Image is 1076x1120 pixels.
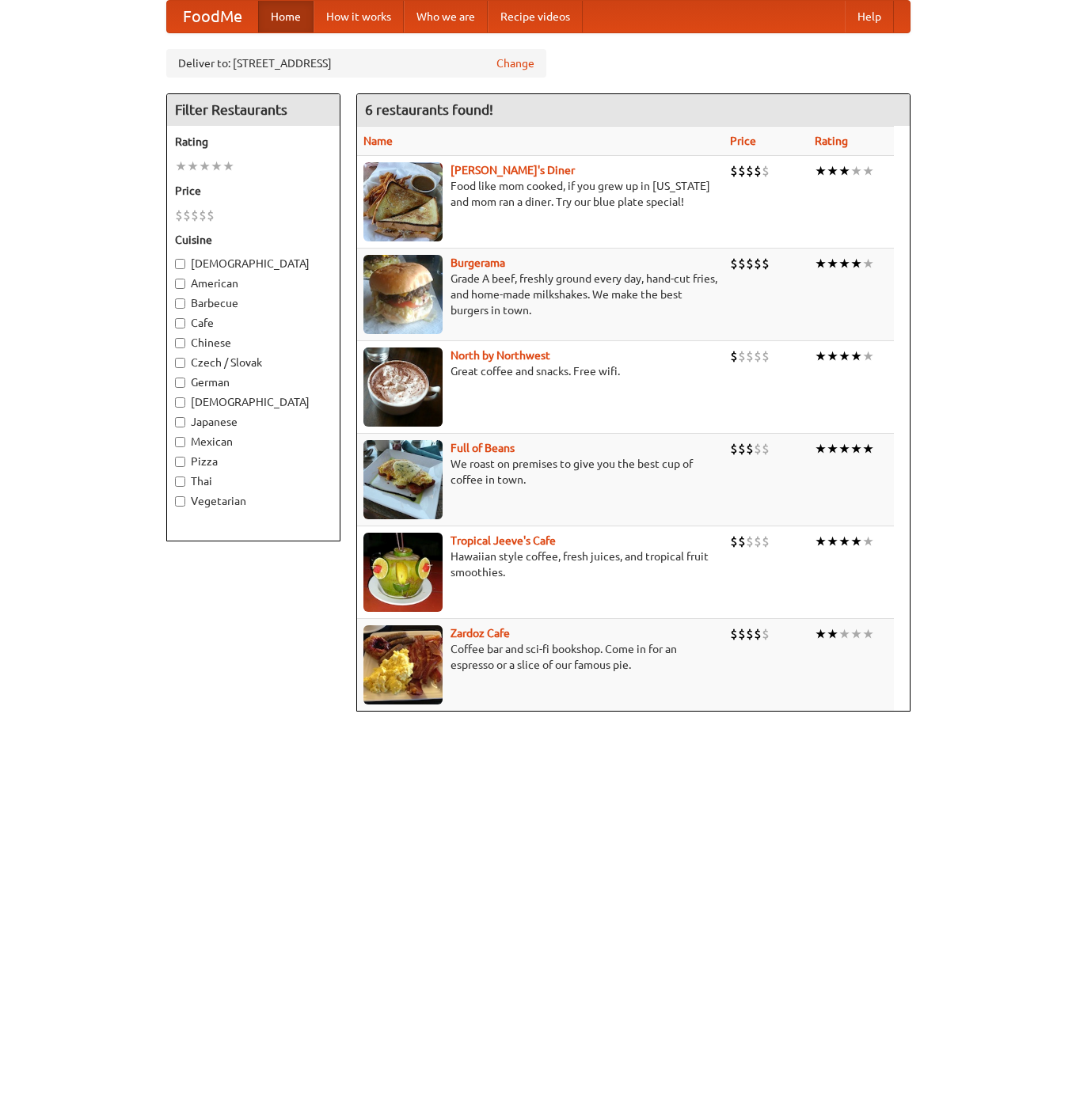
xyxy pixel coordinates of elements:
[175,437,185,447] input: Mexican
[175,374,332,390] label: German
[175,275,332,291] label: American
[827,533,838,550] li: ★
[862,440,874,457] li: ★
[730,625,738,643] li: $
[838,440,850,457] li: ★
[838,347,850,365] li: ★
[738,162,746,180] li: $
[827,440,838,457] li: ★
[815,625,827,643] li: ★
[838,625,850,643] li: ★
[175,298,185,309] input: Barbecue
[175,183,332,199] h5: Price
[363,363,717,379] p: Great coffee and snacks. Free wifi.
[850,255,862,272] li: ★
[175,335,332,351] label: Chinese
[827,162,838,180] li: ★
[167,94,340,126] h4: Filter Restaurants
[838,533,850,550] li: ★
[363,641,717,673] p: Coffee bar and sci-fi bookshop. Come in for an espresso or a slice of our famous pie.
[730,255,738,272] li: $
[815,255,827,272] li: ★
[451,534,556,547] a: Tropical Jeeve's Cafe
[762,533,770,550] li: $
[451,256,505,269] a: Burgerama
[175,394,332,410] label: [DEMOGRAPHIC_DATA]
[762,625,770,643] li: $
[175,473,332,489] label: Thai
[862,533,874,550] li: ★
[199,158,211,175] li: ★
[862,255,874,272] li: ★
[175,434,332,450] label: Mexican
[175,279,185,289] input: American
[363,549,717,580] p: Hawaiian style coffee, fresh juices, and tropical fruit smoothies.
[363,347,443,427] img: north.jpg
[827,347,838,365] li: ★
[815,135,848,147] a: Rating
[754,625,762,643] li: $
[754,347,762,365] li: $
[175,207,183,224] li: $
[175,414,332,430] label: Japanese
[363,625,443,704] img: zardoz.jpg
[451,442,515,454] a: Full of Beans
[862,625,874,643] li: ★
[363,440,443,519] img: beans.jpg
[191,207,199,224] li: $
[175,318,185,328] input: Cafe
[175,315,332,331] label: Cafe
[175,158,187,175] li: ★
[175,457,185,467] input: Pizza
[363,456,717,488] p: We roast on premises to give you the best cup of coffee in town.
[166,49,546,78] div: Deliver to: [STREET_ADDRESS]
[451,349,550,362] a: North by Northwest
[850,533,862,550] li: ★
[167,1,258,32] a: FoodMe
[762,347,770,365] li: $
[363,135,393,147] a: Name
[746,440,754,457] li: $
[175,417,185,427] input: Japanese
[496,55,534,71] a: Change
[363,178,717,210] p: Food like mom cooked, if you grew up in [US_STATE] and mom ran a diner. Try our blue plate special!
[815,440,827,457] li: ★
[850,347,862,365] li: ★
[363,162,443,241] img: sallys.jpg
[175,338,185,348] input: Chinese
[738,533,746,550] li: $
[746,533,754,550] li: $
[175,496,185,507] input: Vegetarian
[738,440,746,457] li: $
[738,625,746,643] li: $
[363,255,443,334] img: burgerama.jpg
[175,378,185,388] input: German
[746,255,754,272] li: $
[183,207,191,224] li: $
[488,1,583,32] a: Recipe videos
[175,493,332,509] label: Vegetarian
[862,347,874,365] li: ★
[838,162,850,180] li: ★
[175,134,332,150] h5: Rating
[258,1,314,32] a: Home
[762,162,770,180] li: $
[451,164,575,177] a: [PERSON_NAME]'s Diner
[730,162,738,180] li: $
[838,255,850,272] li: ★
[175,454,332,469] label: Pizza
[363,533,443,612] img: jeeves.jpg
[175,355,332,370] label: Czech / Slovak
[175,397,185,408] input: [DEMOGRAPHIC_DATA]
[746,162,754,180] li: $
[730,533,738,550] li: $
[738,255,746,272] li: $
[199,207,207,224] li: $
[175,232,332,248] h5: Cuisine
[451,627,510,640] b: Zardoz Cafe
